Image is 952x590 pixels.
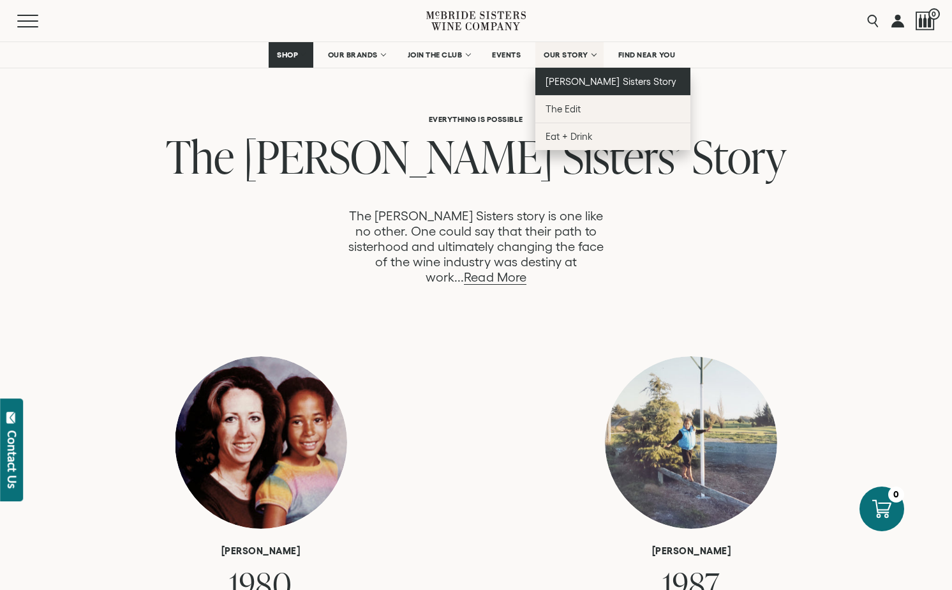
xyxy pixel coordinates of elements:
div: 0 [888,487,904,503]
span: SHOP [277,50,299,59]
a: [PERSON_NAME] Sisters Story [535,68,690,95]
p: The [PERSON_NAME] Sisters story is one like no other. One could say that their path to sisterhood... [343,208,609,285]
a: FIND NEAR YOU [610,42,684,68]
a: Read More [464,270,526,285]
span: [PERSON_NAME] [244,125,553,187]
span: [PERSON_NAME] Sisters Story [546,76,676,87]
span: The Edit [546,103,581,114]
a: The Edit [535,95,690,123]
a: OUR BRANDS [320,42,393,68]
span: FIND NEAR YOU [618,50,676,59]
a: OUR STORY [535,42,604,68]
a: JOIN THE CLUB [399,42,478,68]
a: EVENTS [484,42,529,68]
button: Mobile Menu Trigger [17,15,63,27]
span: Sisters’ [563,125,683,187]
h6: [PERSON_NAME] [595,545,787,557]
a: Eat + Drink [535,123,690,150]
span: The [166,125,234,187]
div: Contact Us [6,430,19,488]
h6: [PERSON_NAME] [165,545,357,557]
span: 0 [928,8,940,20]
a: SHOP [269,42,313,68]
span: OUR BRANDS [328,50,378,59]
span: OUR STORY [544,50,588,59]
span: EVENTS [492,50,521,59]
span: Story [692,125,786,187]
span: Eat + Drink [546,131,593,142]
h6: Everything is Possible [87,115,865,123]
span: JOIN THE CLUB [408,50,463,59]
